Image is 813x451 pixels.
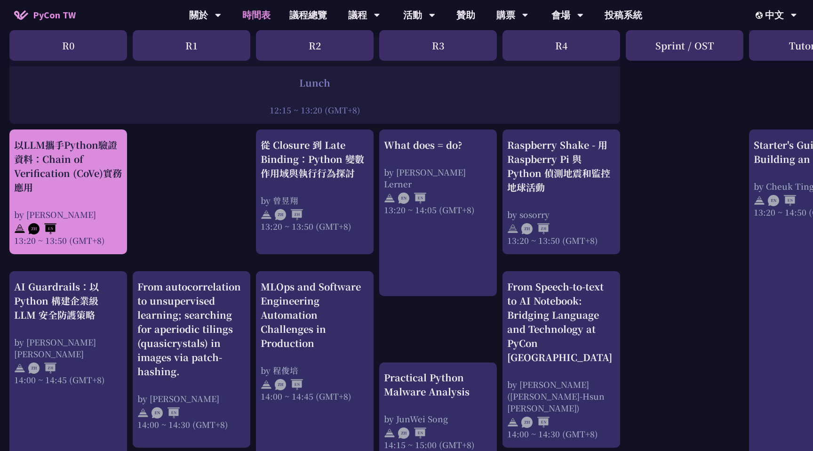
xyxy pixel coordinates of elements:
img: ZHEN.371966e.svg [275,379,303,390]
div: 以LLM攜手Python驗證資料：Chain of Verification (CoVe)實務應用 [14,138,122,194]
img: svg+xml;base64,PHN2ZyB4bWxucz0iaHR0cDovL3d3dy53My5vcmcvMjAwMC9zdmciIHdpZHRoPSIyNCIgaGVpZ2h0PSIyNC... [261,379,272,390]
div: AI Guardrails：以 Python 構建企業級 LLM 安全防護策略 [14,280,122,322]
img: svg+xml;base64,PHN2ZyB4bWxucz0iaHR0cDovL3d3dy53My5vcmcvMjAwMC9zdmciIHdpZHRoPSIyNCIgaGVpZ2h0PSIyNC... [14,223,25,234]
span: PyCon TW [33,8,76,22]
img: Home icon of PyCon TW 2025 [14,10,28,20]
a: From autocorrelation to unsupervised learning; searching for aperiodic tilings (quasicrystals) in... [137,280,246,440]
div: by JunWei Song [384,413,492,425]
img: svg+xml;base64,PHN2ZyB4bWxucz0iaHR0cDovL3d3dy53My5vcmcvMjAwMC9zdmciIHdpZHRoPSIyNCIgaGVpZ2h0PSIyNC... [384,427,395,439]
div: 12:15 ~ 13:20 (GMT+8) [14,104,615,116]
div: 13:20 ~ 14:05 (GMT+8) [384,204,492,216]
div: From Speech-to-text to AI Notebook: Bridging Language and Technology at PyCon [GEOGRAPHIC_DATA] [507,280,615,364]
a: What does = do? by [PERSON_NAME] Lerner 13:20 ~ 14:05 (GMT+8) [384,138,492,288]
div: R3 [379,30,497,61]
div: by 程俊培 [261,364,369,376]
div: Lunch [14,76,615,90]
img: svg+xml;base64,PHN2ZyB4bWxucz0iaHR0cDovL3d3dy53My5vcmcvMjAwMC9zdmciIHdpZHRoPSIyNCIgaGVpZ2h0PSIyNC... [384,193,395,204]
div: R0 [9,30,127,61]
div: 14:00 ~ 14:45 (GMT+8) [14,374,122,386]
img: Locale Icon [756,12,765,19]
img: ZHZH.38617ef.svg [275,209,303,220]
div: Sprint / OST [626,30,743,61]
div: by [PERSON_NAME] [PERSON_NAME] [14,336,122,360]
div: by sosorry [507,209,615,220]
img: ZHEN.371966e.svg [521,417,550,428]
div: by [PERSON_NAME]([PERSON_NAME]-Hsun [PERSON_NAME]) [507,379,615,414]
div: 14:15 ~ 15:00 (GMT+8) [384,439,492,451]
div: 14:00 ~ 14:30 (GMT+8) [137,419,246,430]
img: svg+xml;base64,PHN2ZyB4bWxucz0iaHR0cDovL3d3dy53My5vcmcvMjAwMC9zdmciIHdpZHRoPSIyNCIgaGVpZ2h0PSIyNC... [507,417,518,428]
div: 13:20 ~ 13:50 (GMT+8) [507,234,615,246]
div: 從 Closure 到 Late Binding：Python 變數作用域與執行行為探討 [261,138,369,180]
img: ENEN.5a408d1.svg [398,193,426,204]
img: ZHEN.371966e.svg [28,223,56,234]
a: Raspberry Shake - 用 Raspberry Pi 與 Python 偵測地震和監控地球活動 by sosorry 13:20 ~ 13:50 (GMT+8) [507,138,615,246]
a: 以LLM攜手Python驗證資料：Chain of Verification (CoVe)實務應用 by [PERSON_NAME] 13:20 ~ 13:50 (GMT+8) [14,138,122,246]
div: 13:20 ~ 13:50 (GMT+8) [14,234,122,246]
a: From Speech-to-text to AI Notebook: Bridging Language and Technology at PyCon [GEOGRAPHIC_DATA] b... [507,280,615,440]
img: ENEN.5a408d1.svg [768,195,796,206]
img: svg+xml;base64,PHN2ZyB4bWxucz0iaHR0cDovL3d3dy53My5vcmcvMjAwMC9zdmciIHdpZHRoPSIyNCIgaGVpZ2h0PSIyNC... [137,407,149,419]
div: MLOps and Software Engineering Automation Challenges in Production [261,280,369,350]
img: ENEN.5a408d1.svg [151,407,180,419]
div: Raspberry Shake - 用 Raspberry Pi 與 Python 偵測地震和監控地球活動 [507,138,615,194]
div: What does = do? [384,138,492,152]
div: R2 [256,30,374,61]
img: ZHZH.38617ef.svg [521,223,550,234]
div: Practical Python Malware Analysis [384,370,492,399]
div: From autocorrelation to unsupervised learning; searching for aperiodic tilings (quasicrystals) in... [137,280,246,379]
div: by [PERSON_NAME] [137,393,246,404]
div: R1 [133,30,250,61]
img: ZHEN.371966e.svg [398,427,426,439]
div: R4 [502,30,620,61]
div: 13:20 ~ 13:50 (GMT+8) [261,220,369,232]
img: svg+xml;base64,PHN2ZyB4bWxucz0iaHR0cDovL3d3dy53My5vcmcvMjAwMC9zdmciIHdpZHRoPSIyNCIgaGVpZ2h0PSIyNC... [754,195,765,206]
img: svg+xml;base64,PHN2ZyB4bWxucz0iaHR0cDovL3d3dy53My5vcmcvMjAwMC9zdmciIHdpZHRoPSIyNCIgaGVpZ2h0PSIyNC... [261,209,272,220]
div: by [PERSON_NAME] Lerner [384,166,492,190]
img: svg+xml;base64,PHN2ZyB4bWxucz0iaHR0cDovL3d3dy53My5vcmcvMjAwMC9zdmciIHdpZHRoPSIyNCIgaGVpZ2h0PSIyNC... [507,223,518,234]
div: 14:00 ~ 14:30 (GMT+8) [507,428,615,440]
a: PyCon TW [5,3,85,27]
div: by 曾昱翔 [261,194,369,206]
img: ZHZH.38617ef.svg [28,362,56,374]
div: 14:00 ~ 14:45 (GMT+8) [261,390,369,402]
div: by [PERSON_NAME] [14,209,122,220]
img: svg+xml;base64,PHN2ZyB4bWxucz0iaHR0cDovL3d3dy53My5vcmcvMjAwMC9zdmciIHdpZHRoPSIyNCIgaGVpZ2h0PSIyNC... [14,362,25,374]
a: 從 Closure 到 Late Binding：Python 變數作用域與執行行為探討 by 曾昱翔 13:20 ~ 13:50 (GMT+8) [261,138,369,246]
